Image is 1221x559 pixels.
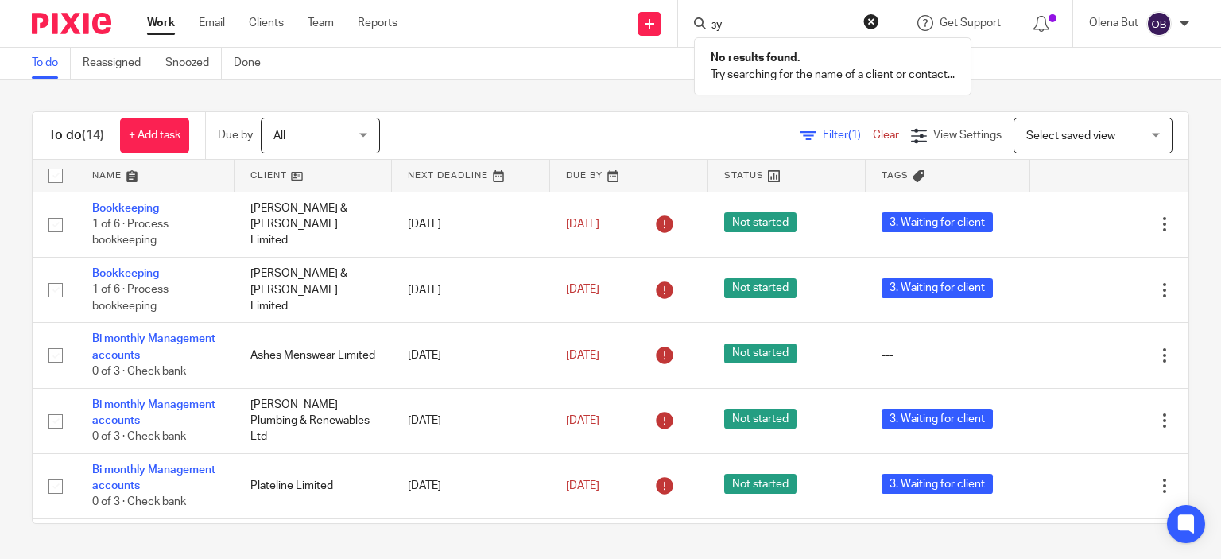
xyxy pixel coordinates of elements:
[724,212,797,232] span: Not started
[199,15,225,31] a: Email
[882,212,993,232] span: 3. Waiting for client
[358,15,397,31] a: Reports
[882,171,909,180] span: Tags
[566,415,599,426] span: [DATE]
[273,130,285,142] span: All
[882,278,993,298] span: 3. Waiting for client
[92,203,159,214] a: Bookkeeping
[92,432,186,443] span: 0 of 3 · Check bank
[235,453,393,518] td: Plateline Limited
[92,219,169,247] span: 1 of 6 · Process bookkeeping
[882,347,1014,363] div: ---
[882,409,993,429] span: 3. Waiting for client
[92,285,169,312] span: 1 of 6 · Process bookkeeping
[165,48,222,79] a: Snoozed
[92,333,215,360] a: Bi monthly Management accounts
[392,323,550,388] td: [DATE]
[308,15,334,31] a: Team
[82,129,104,142] span: (14)
[234,48,273,79] a: Done
[724,409,797,429] span: Not started
[92,497,186,508] span: 0 of 3 · Check bank
[120,118,189,153] a: + Add task
[235,388,393,453] td: [PERSON_NAME] Plumbing & Renewables Ltd
[392,192,550,257] td: [DATE]
[873,130,899,141] a: Clear
[32,48,71,79] a: To do
[566,480,599,491] span: [DATE]
[249,15,284,31] a: Clients
[392,388,550,453] td: [DATE]
[92,464,215,491] a: Bi monthly Management accounts
[235,192,393,257] td: [PERSON_NAME] & [PERSON_NAME] Limited
[235,257,393,322] td: [PERSON_NAME] & [PERSON_NAME] Limited
[566,285,599,296] span: [DATE]
[1089,15,1138,31] p: Olena But
[32,13,111,34] img: Pixie
[1146,11,1172,37] img: svg%3E
[218,127,253,143] p: Due by
[724,278,797,298] span: Not started
[724,474,797,494] span: Not started
[147,15,175,31] a: Work
[392,453,550,518] td: [DATE]
[566,350,599,361] span: [DATE]
[92,399,215,426] a: Bi monthly Management accounts
[848,130,861,141] span: (1)
[48,127,104,144] h1: To do
[83,48,153,79] a: Reassigned
[235,323,393,388] td: Ashes Menswear Limited
[933,130,1002,141] span: View Settings
[823,130,873,141] span: Filter
[863,14,879,29] button: Clear
[940,17,1001,29] span: Get Support
[92,366,186,377] span: 0 of 3 · Check bank
[566,219,599,230] span: [DATE]
[1026,130,1115,142] span: Select saved view
[92,268,159,279] a: Bookkeeping
[392,257,550,322] td: [DATE]
[882,474,993,494] span: 3. Waiting for client
[710,19,853,33] input: Search
[724,344,797,363] span: Not started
